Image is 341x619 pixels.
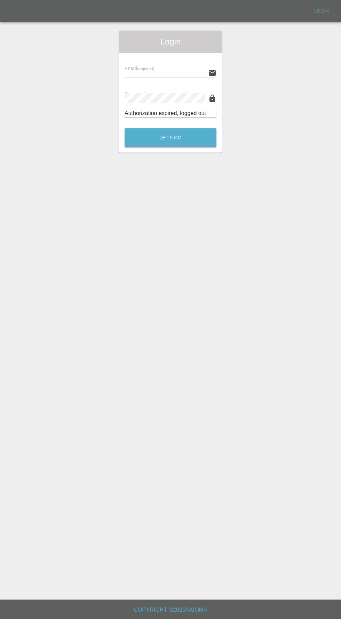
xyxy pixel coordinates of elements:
[125,109,216,117] div: Authorization expired, logged out
[137,67,154,71] small: (required)
[125,128,216,147] button: Let's Go
[146,92,164,96] small: (required)
[6,605,335,615] h6: Copyright © 2025 Axioma
[125,91,164,97] span: Password
[125,36,216,47] span: Login
[125,66,154,71] span: Email
[310,6,333,17] a: Login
